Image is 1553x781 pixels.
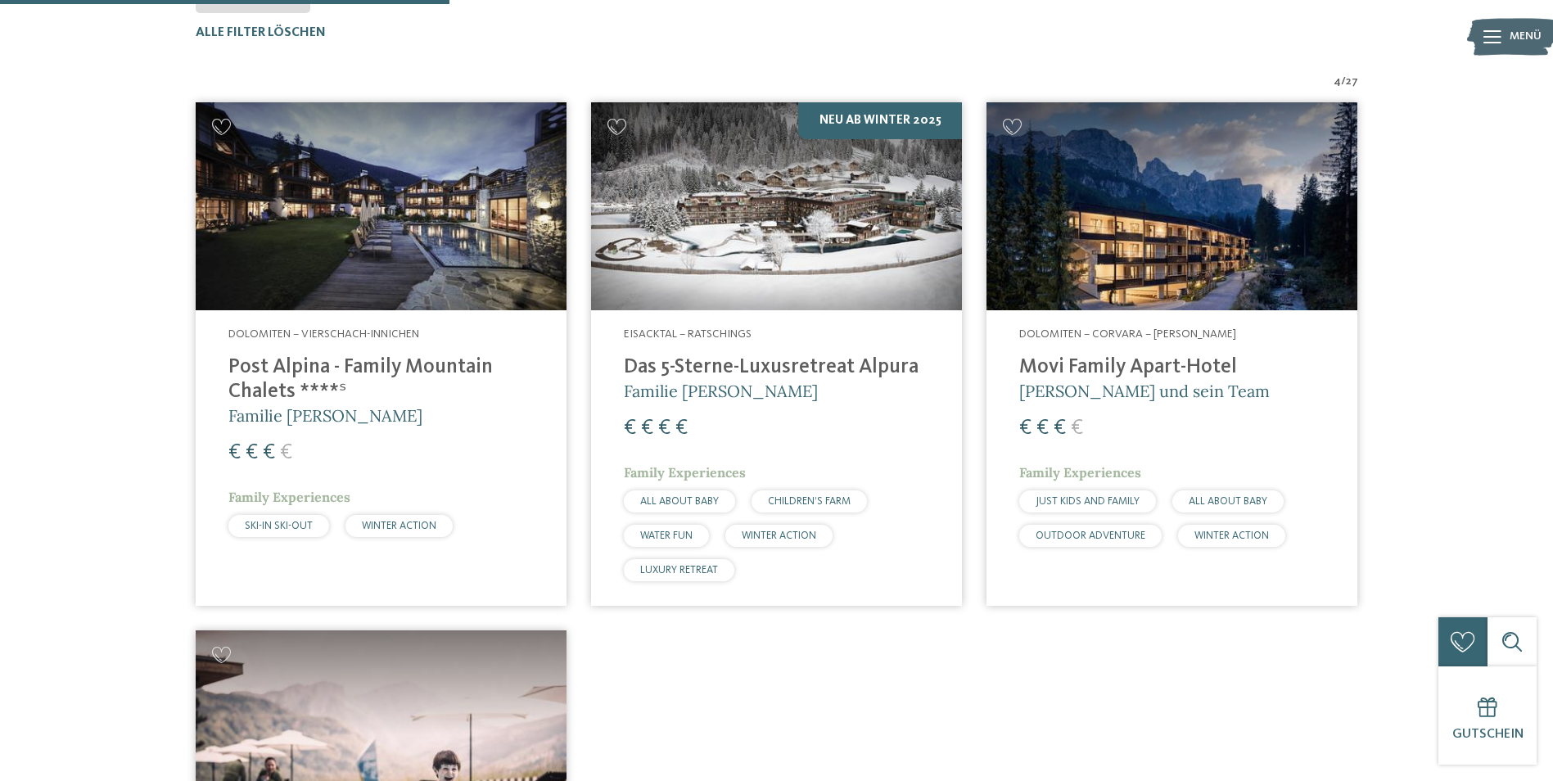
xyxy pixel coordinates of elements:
[228,355,534,404] h4: Post Alpina - Family Mountain Chalets ****ˢ
[1346,74,1358,90] span: 27
[675,418,688,439] span: €
[228,328,419,340] span: Dolomiten – Vierschach-Innichen
[591,102,962,311] img: Familienhotels gesucht? Hier findet ihr die besten!
[1019,328,1236,340] span: Dolomiten – Corvara – [PERSON_NAME]
[1189,496,1267,507] span: ALL ABOUT BABY
[624,355,929,380] h4: Das 5-Sterne-Luxusretreat Alpura
[1036,418,1049,439] span: €
[768,496,851,507] span: CHILDREN’S FARM
[245,521,313,531] span: SKI-IN SKI-OUT
[228,442,241,463] span: €
[362,521,436,531] span: WINTER ACTION
[624,418,636,439] span: €
[742,530,816,541] span: WINTER ACTION
[1194,530,1269,541] span: WINTER ACTION
[1036,496,1140,507] span: JUST KIDS AND FAMILY
[196,26,326,39] span: Alle Filter löschen
[280,442,292,463] span: €
[1019,355,1325,380] h4: Movi Family Apart-Hotel
[986,102,1357,606] a: Familienhotels gesucht? Hier findet ihr die besten! Dolomiten – Corvara – [PERSON_NAME] Movi Fami...
[1054,418,1066,439] span: €
[1452,728,1524,741] span: Gutschein
[1019,418,1032,439] span: €
[640,496,719,507] span: ALL ABOUT BABY
[1019,381,1270,401] span: [PERSON_NAME] und sein Team
[1438,666,1537,765] a: Gutschein
[1019,464,1141,481] span: Family Experiences
[1341,74,1346,90] span: /
[624,464,746,481] span: Family Experiences
[1334,74,1341,90] span: 4
[658,418,670,439] span: €
[196,102,567,311] img: Post Alpina - Family Mountain Chalets ****ˢ
[228,489,350,505] span: Family Experiences
[1071,418,1083,439] span: €
[1036,530,1145,541] span: OUTDOOR ADVENTURE
[640,530,693,541] span: WATER FUN
[641,418,653,439] span: €
[640,565,718,576] span: LUXURY RETREAT
[196,102,567,606] a: Familienhotels gesucht? Hier findet ihr die besten! Dolomiten – Vierschach-Innichen Post Alpina -...
[591,102,962,606] a: Familienhotels gesucht? Hier findet ihr die besten! Neu ab Winter 2025 Eisacktal – Ratschings Das...
[986,102,1357,311] img: Familienhotels gesucht? Hier findet ihr die besten!
[263,442,275,463] span: €
[624,381,818,401] span: Familie [PERSON_NAME]
[228,405,422,426] span: Familie [PERSON_NAME]
[624,328,752,340] span: Eisacktal – Ratschings
[246,442,258,463] span: €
